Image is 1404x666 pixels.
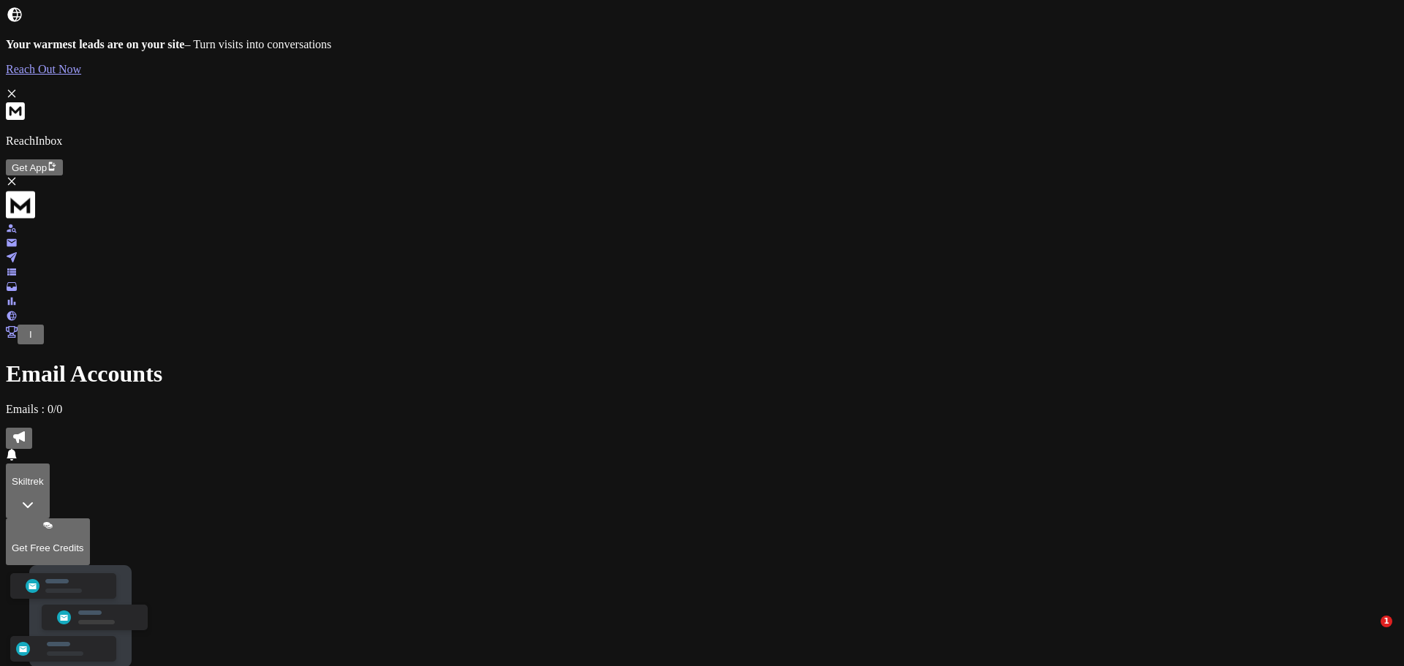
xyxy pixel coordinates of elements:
strong: Your warmest leads are on your site [6,38,184,50]
button: I [23,327,38,342]
span: 1 [1381,616,1392,627]
iframe: Intercom live chat [1351,616,1386,651]
p: Get Free Credits [12,542,84,553]
p: Emails : [6,403,1398,416]
button: I [18,325,44,344]
img: logo [6,190,35,219]
button: Get Free Credits [6,518,90,565]
span: 0 / 0 [48,403,62,415]
span: I [29,329,32,340]
p: – Turn visits into conversations [6,38,1398,51]
p: ReachInbox [6,135,1398,148]
p: Skiltrek [12,476,44,487]
a: Reach Out Now [6,63,1398,76]
h1: Email Accounts [6,360,1398,387]
button: Get App [6,159,63,175]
